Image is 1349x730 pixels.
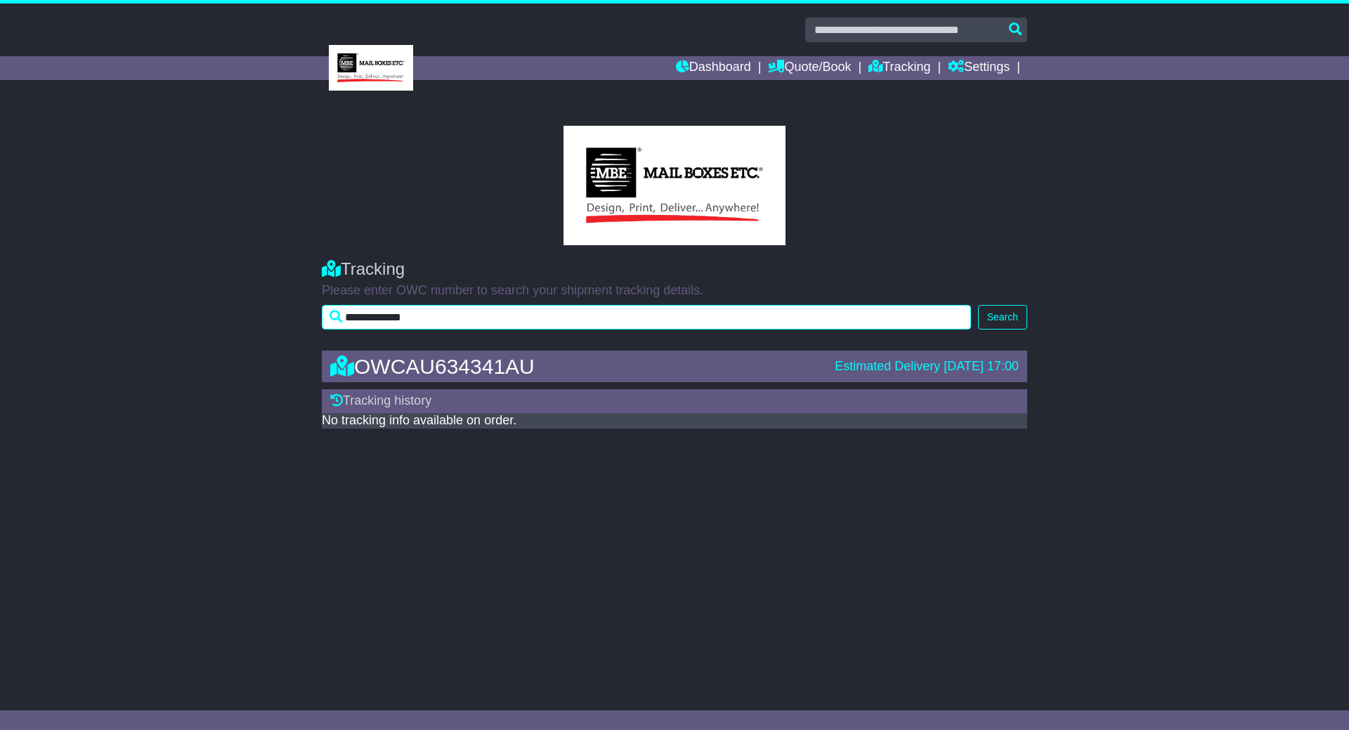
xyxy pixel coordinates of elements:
[835,359,1019,374] div: Estimated Delivery [DATE] 17:00
[322,283,1027,299] p: Please enter OWC number to search your shipment tracking details.
[978,305,1027,330] button: Search
[563,126,785,245] img: GetCustomerLogo
[329,45,413,91] img: MBE Lane Cove
[676,56,751,80] a: Dashboard
[768,56,851,80] a: Quote/Book
[322,259,1027,280] div: Tracking
[322,413,1027,429] div: No tracking info available on order.
[323,355,828,378] div: OWCAU634341AU
[868,56,930,80] a: Tracking
[322,389,1027,413] div: Tracking history
[948,56,1010,80] a: Settings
